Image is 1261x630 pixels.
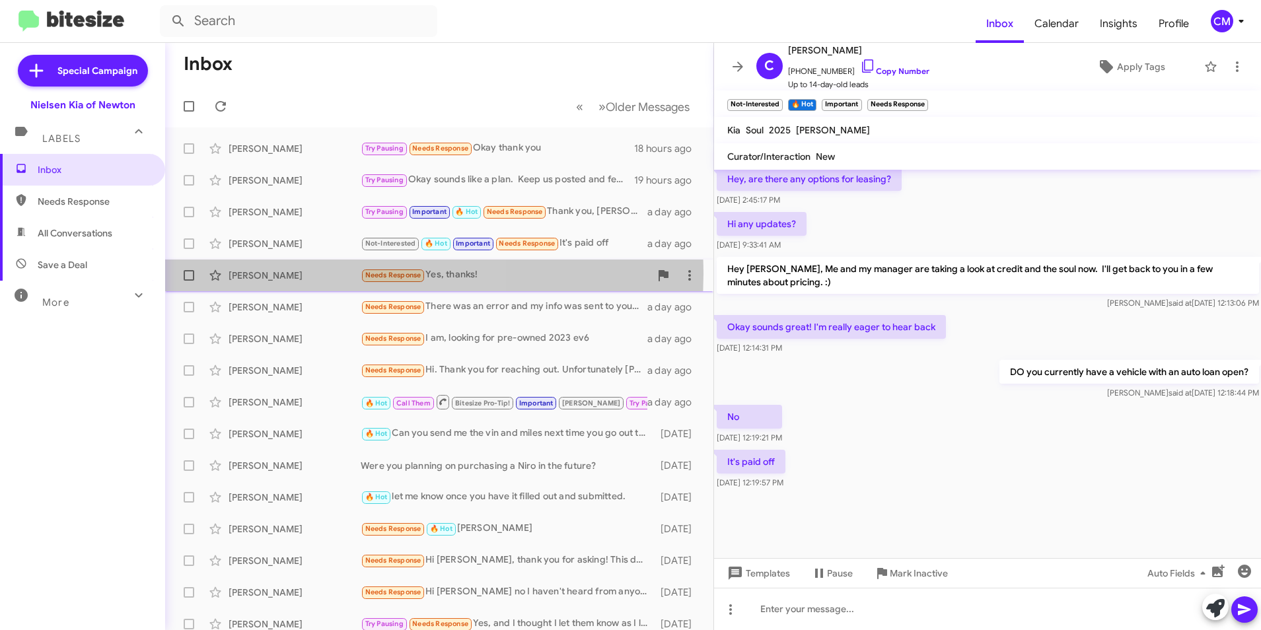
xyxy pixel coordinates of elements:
[365,366,421,374] span: Needs Response
[229,554,361,567] div: [PERSON_NAME]
[1024,5,1089,43] a: Calendar
[1168,298,1191,308] span: said at
[42,133,81,145] span: Labels
[361,363,647,378] div: Hi. Thank you for reaching out. Unfortunately [PERSON_NAME] is inconvenient for me.
[717,212,807,236] p: Hi any updates?
[160,5,437,37] input: Search
[630,399,668,407] span: Try Pausing
[654,554,702,567] div: [DATE]
[788,78,929,91] span: Up to 14-day-old leads
[38,227,112,240] span: All Conversations
[456,239,490,248] span: Important
[229,269,361,282] div: [PERSON_NAME]
[717,433,782,442] span: [DATE] 12:19:21 PM
[860,66,929,76] a: Copy Number
[361,331,647,346] div: I am, looking for pre-owned 2023 ev6
[890,561,948,585] span: Mark Inactive
[229,174,361,187] div: [PERSON_NAME]
[569,93,698,120] nav: Page navigation example
[717,343,782,353] span: [DATE] 12:14:31 PM
[487,207,543,216] span: Needs Response
[647,237,703,250] div: a day ago
[229,237,361,250] div: [PERSON_NAME]
[18,55,148,87] a: Special Campaign
[365,207,404,216] span: Try Pausing
[717,167,902,191] p: Hey, are there any options for leasing?
[229,142,361,155] div: [PERSON_NAME]
[229,586,361,599] div: [PERSON_NAME]
[976,5,1024,43] span: Inbox
[647,332,703,345] div: a day ago
[788,42,929,58] span: [PERSON_NAME]
[361,521,654,536] div: [PERSON_NAME]
[365,144,404,153] span: Try Pausing
[999,360,1258,384] p: DO you currently have a vehicle with an auto loan open?
[863,561,958,585] button: Mark Inactive
[229,427,361,440] div: [PERSON_NAME]
[396,399,431,407] span: Call Them
[38,195,150,208] span: Needs Response
[801,561,863,585] button: Pause
[229,332,361,345] div: [PERSON_NAME]
[365,334,421,343] span: Needs Response
[365,399,388,407] span: 🔥 Hot
[361,426,654,441] div: Can you send me the vin and miles next time you go out to the vehicle?
[591,93,698,120] button: Next
[654,427,702,440] div: [DATE]
[361,236,647,251] div: It's paid off
[365,239,416,248] span: Not-Interested
[229,364,361,377] div: [PERSON_NAME]
[746,124,764,136] span: Soul
[412,144,468,153] span: Needs Response
[42,297,69,308] span: More
[229,205,361,219] div: [PERSON_NAME]
[568,93,591,120] button: Previous
[361,299,647,314] div: There was an error and my info was sent to you by mistake I'm over two hours away
[361,584,654,600] div: Hi [PERSON_NAME] no I haven't heard from anyone
[361,141,634,156] div: Okay thank you
[229,396,361,409] div: [PERSON_NAME]
[647,205,703,219] div: a day ago
[412,207,447,216] span: Important
[788,58,929,78] span: [PHONE_NUMBER]
[598,98,606,115] span: »
[647,300,703,314] div: a day ago
[1106,388,1258,398] span: [PERSON_NAME] [DATE] 12:18:44 PM
[365,271,421,279] span: Needs Response
[1137,561,1221,585] button: Auto Fields
[1089,5,1148,43] a: Insights
[1063,55,1198,79] button: Apply Tags
[1147,561,1211,585] span: Auto Fields
[430,524,452,533] span: 🔥 Hot
[1106,298,1258,308] span: [PERSON_NAME] [DATE] 12:13:06 PM
[365,493,388,501] span: 🔥 Hot
[1168,388,1191,398] span: said at
[365,556,421,565] span: Needs Response
[1211,10,1233,32] div: CM
[634,142,703,155] div: 18 hours ago
[654,522,702,536] div: [DATE]
[634,174,703,187] div: 19 hours ago
[562,399,621,407] span: [PERSON_NAME]
[769,124,791,136] span: 2025
[822,99,861,111] small: Important
[647,364,703,377] div: a day ago
[229,522,361,536] div: [PERSON_NAME]
[361,459,654,472] div: Were you planning on purchasing a Niro in the future?
[788,99,816,111] small: 🔥 Hot
[184,53,233,75] h1: Inbox
[725,561,790,585] span: Templates
[361,394,647,410] div: If you come into the dealership and leave a deposit, I can get you whatever car you want within 4...
[727,99,783,111] small: Not-Interested
[229,459,361,472] div: [PERSON_NAME]
[717,240,781,250] span: [DATE] 9:33:41 AM
[764,55,774,77] span: C
[714,561,801,585] button: Templates
[361,172,634,188] div: Okay sounds like a plan. Keep us posted and feel free to reach out with any questions.
[425,239,447,248] span: 🔥 Hot
[727,151,811,162] span: Curator/Interaction
[38,163,150,176] span: Inbox
[30,98,135,112] div: Nielsen Kia of Newton
[365,588,421,596] span: Needs Response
